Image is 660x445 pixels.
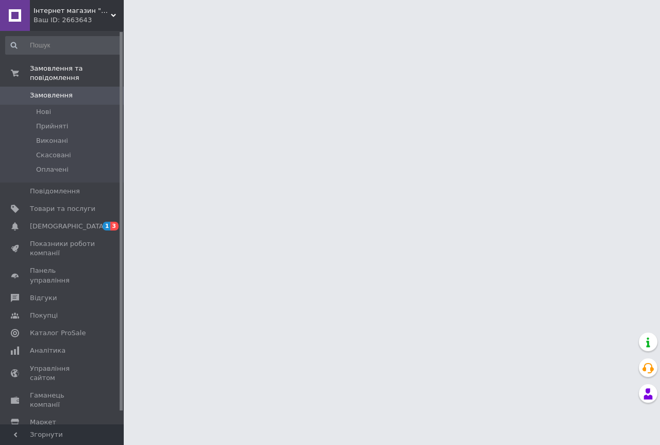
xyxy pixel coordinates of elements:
[103,222,111,230] span: 1
[30,328,86,338] span: Каталог ProSale
[36,122,68,131] span: Прийняті
[36,136,68,145] span: Виконані
[30,391,95,409] span: Гаманець компанії
[36,107,51,117] span: Нові
[30,239,95,258] span: Показники роботи компанії
[36,165,69,174] span: Оплачені
[5,36,122,55] input: Пошук
[30,64,124,83] span: Замовлення та повідомлення
[30,364,95,383] span: Управління сайтом
[30,418,56,427] span: Маркет
[30,187,80,196] span: Повідомлення
[30,346,65,355] span: Аналітика
[30,204,95,213] span: Товари та послуги
[30,266,95,285] span: Панель управління
[110,222,119,230] span: 3
[30,222,106,231] span: [DEMOGRAPHIC_DATA]
[30,293,57,303] span: Відгуки
[34,6,111,15] span: Інтернет магазин "АВТОКУШ"
[36,151,71,160] span: Скасовані
[30,91,73,100] span: Замовлення
[30,311,58,320] span: Покупці
[34,15,124,25] div: Ваш ID: 2663643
